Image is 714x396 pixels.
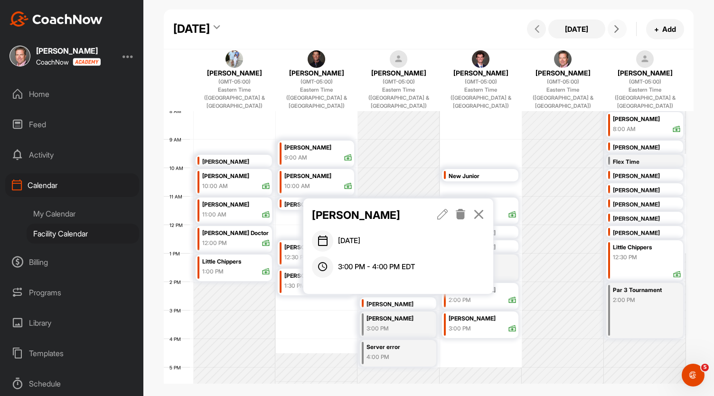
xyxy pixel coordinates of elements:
b: [PERSON_NAME] [41,112,94,118]
span: Eastern Time ([GEOGRAPHIC_DATA] & [GEOGRAPHIC_DATA]) [277,86,356,110]
div: 4:00 PM [366,353,424,361]
button: +Add [646,19,684,39]
textarea: Message… [8,291,182,307]
span: (GMT-05:00) [383,78,415,86]
div: 8 AM [164,108,191,114]
div: 3 PM [164,308,190,313]
img: square_default-ef6cabf814de5a2bf16c804365e32c732080f9872bdf737d349900a9daf73cf9.png [390,50,408,68]
img: square_abdfdf2b4235f0032e8ef9e906cebb3a.jpg [554,50,572,68]
div: 1:30 PM [284,282,305,290]
div: Activity by coach- none of the numbers add up. Poor delivery [42,64,175,83]
div: Shawn says… [8,58,182,96]
div: 10:00 AM [202,182,228,190]
div: Home [5,82,139,106]
div: [PERSON_NAME] [613,142,681,153]
span: Eastern Time ([GEOGRAPHIC_DATA] & [GEOGRAPHIC_DATA]) [359,86,438,110]
div: 5 PM [164,365,190,370]
div: joined the conversation [41,111,162,119]
div: [PERSON_NAME] [449,313,517,324]
span: Eastern Time ([GEOGRAPHIC_DATA] & [GEOGRAPHIC_DATA]) [195,86,273,110]
div: 4 PM [164,336,190,342]
span: (GMT-05:00) [629,78,661,86]
div: [PERSON_NAME] [202,171,270,182]
div: Hi [PERSON_NAME], [15,195,148,205]
div: [DATE] [173,20,210,38]
div: Close [167,4,184,21]
div: Hi [PERSON_NAME],I'm not sure I'm seeing the issues here. You can sign up for a call with our Aca... [8,189,156,266]
div: 10:00 AM [284,182,310,190]
div: New Junior [449,171,517,182]
div: [PERSON_NAME] [284,142,352,153]
div: Maggie says… [8,131,182,189]
div: Templates [5,341,139,365]
div: Server error [366,342,424,353]
div: [PERSON_NAME] [36,47,101,55]
div: 12:30 PM [284,253,309,262]
img: CoachNow [9,11,103,27]
div: 10 AM [164,165,193,171]
img: Profile image for Maggie [27,5,42,20]
div: 1 PM [164,251,189,256]
div: Activity [5,143,139,167]
img: square_default-ef6cabf814de5a2bf16c804365e32c732080f9872bdf737d349900a9daf73cf9.png [636,50,654,68]
div: 3:00 PM [366,324,424,333]
div: [PERSON_NAME] [366,313,424,324]
div: Hi [PERSON_NAME], [15,136,148,146]
div: [PERSON_NAME] [284,171,352,182]
span: Eastern Time ([GEOGRAPHIC_DATA] & [GEOGRAPHIC_DATA]) [442,86,520,110]
div: [PERSON_NAME] [366,299,434,310]
div: 11:00 AM [202,210,226,219]
div: CoachNow [36,58,101,66]
div: 11 AM [164,194,192,199]
div: [PERSON_NAME] [613,114,681,125]
div: [PERSON_NAME] [613,185,681,196]
div: [PERSON_NAME] [613,228,681,239]
div: Maggie says… [8,109,182,131]
div: [PERSON_NAME] [530,68,596,78]
div: [PERSON_NAME] [202,199,270,210]
div: Programs [5,281,139,304]
img: square_abdfdf2b4235f0032e8ef9e906cebb3a.jpg [9,46,30,66]
p: Active 4h ago [46,12,88,21]
a: here [70,224,85,231]
div: [PERSON_NAME] [284,242,352,253]
span: (GMT-05:00) [465,78,497,86]
div: Library [5,311,139,335]
div: 2:00 PM [449,296,471,304]
div: Facility Calendar [27,224,139,244]
div: Hi [PERSON_NAME],It's [PERSON_NAME] with CoachNow support. I will take some time looking into thi... [8,131,156,189]
img: CoachNow acadmey [73,58,101,66]
div: 2 PM [164,279,190,285]
button: [DATE] [548,19,605,38]
div: 8:00 AM [613,125,636,133]
div: 9 AM [164,137,191,142]
div: [PERSON_NAME] [612,68,678,78]
div: 2:00 PM [613,296,671,304]
div: Flex Time [613,157,671,168]
div: I'm not sure I'm seeing the issues here. You can sign up for a call with our Academy expert to di... [15,205,148,261]
div: Little Chippers [613,242,681,253]
div: Par 3 Tournament [613,285,671,296]
button: Emoji picker [30,311,38,319]
div: 12 PM [164,222,192,228]
div: [PERSON_NAME] • 6h ago [15,268,90,274]
div: Maggie says… [8,189,182,283]
span: (GMT-05:00) [218,78,251,86]
button: Upload attachment [15,311,22,319]
div: Feed [5,113,139,136]
div: My Calendar [27,204,139,224]
img: square_2a010bb75d7b22adc322a28104a65ec4.jpg [225,50,244,68]
span: [DATE] [338,236,360,246]
button: Start recording [60,311,68,319]
div: [PERSON_NAME] [283,68,350,78]
div: 9:00 AM [284,153,307,162]
div: [PERSON_NAME] [613,214,681,225]
img: square_9c94fc23318557d4c37e61806d2aa4b1.jpg [472,50,490,68]
span: Eastern Time ([GEOGRAPHIC_DATA] & [GEOGRAPHIC_DATA]) [524,86,602,110]
div: Little Chippers [202,256,270,267]
span: (GMT-05:00) [547,78,579,86]
div: Activity by coach- none of the numbers add up. Poor delivery [34,58,182,88]
div: [PERSON_NAME] [201,68,268,78]
button: Gif picker [45,311,53,319]
div: [PERSON_NAME] [366,68,432,78]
